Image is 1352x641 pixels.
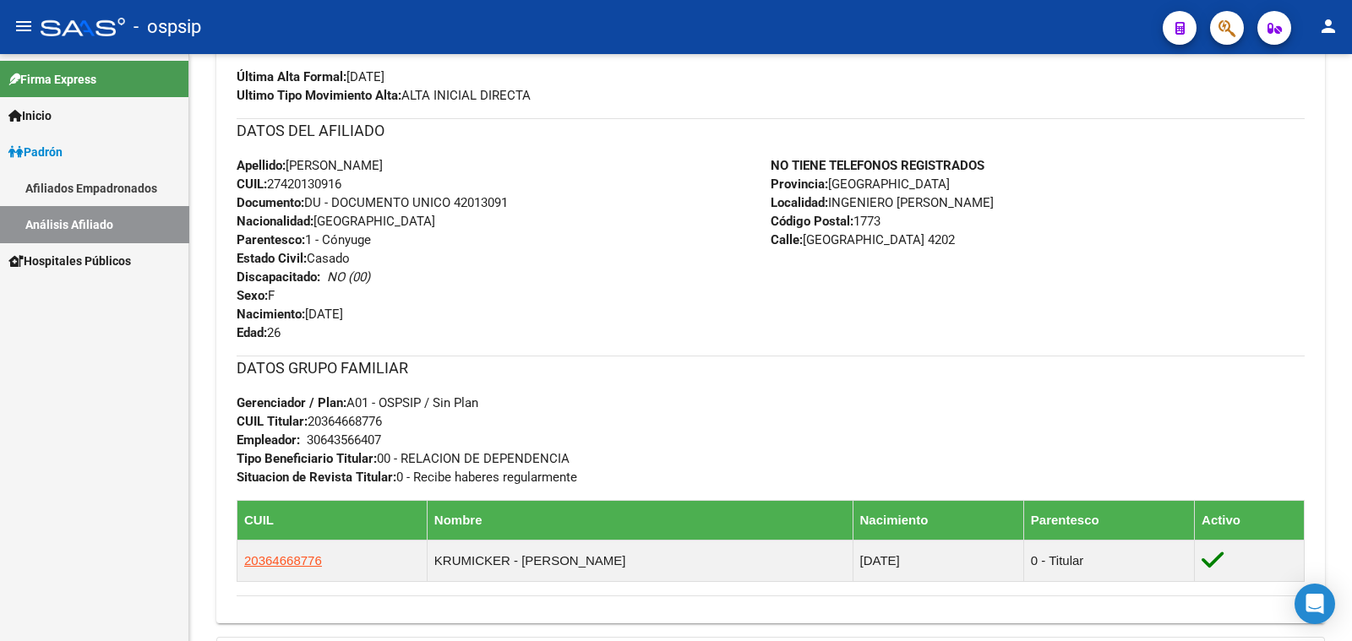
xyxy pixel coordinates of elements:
[237,470,577,485] span: 0 - Recibe haberes regularmente
[134,8,201,46] span: - ospsip
[771,177,950,192] span: [GEOGRAPHIC_DATA]
[771,177,828,192] strong: Provincia:
[237,451,570,466] span: 00 - RELACION DE DEPENDENCIA
[237,119,1305,143] h3: DATOS DEL AFILIADO
[1023,500,1194,540] th: Parentesco
[8,70,96,89] span: Firma Express
[307,431,381,449] div: 30643566407
[237,432,300,448] strong: Empleador:
[237,307,343,322] span: [DATE]
[244,553,322,568] span: 20364668776
[771,214,853,229] strong: Código Postal:
[8,252,131,270] span: Hospitales Públicos
[427,500,853,540] th: Nombre
[237,307,305,322] strong: Nacimiento:
[237,251,350,266] span: Casado
[771,232,955,247] span: [GEOGRAPHIC_DATA] 4202
[237,414,308,429] strong: CUIL Titular:
[237,325,281,340] span: 26
[237,195,508,210] span: DU - DOCUMENTO UNICO 42013091
[237,214,313,229] strong: Nacionalidad:
[771,158,984,173] strong: NO TIENE TELEFONOS REGISTRADOS
[237,88,531,103] span: ALTA INICIAL DIRECTA
[237,195,304,210] strong: Documento:
[237,395,478,410] span: A01 - OSPSIP / Sin Plan
[1195,500,1305,540] th: Activo
[237,269,320,285] strong: Discapacitado:
[237,325,267,340] strong: Edad:
[427,540,853,581] td: KRUMICKER - [PERSON_NAME]
[237,177,267,192] strong: CUIL:
[327,269,370,285] i: NO (00)
[237,88,401,103] strong: Ultimo Tipo Movimiento Alta:
[237,451,377,466] strong: Tipo Beneficiario Titular:
[237,414,382,429] span: 20364668776
[853,500,1023,540] th: Nacimiento
[237,177,341,192] span: 27420130916
[237,69,384,84] span: [DATE]
[237,470,396,485] strong: Situacion de Revista Titular:
[237,288,268,303] strong: Sexo:
[237,232,305,247] strong: Parentesco:
[8,143,63,161] span: Padrón
[1023,540,1194,581] td: 0 - Titular
[237,214,435,229] span: [GEOGRAPHIC_DATA]
[237,69,346,84] strong: Última Alta Formal:
[771,214,880,229] span: 1773
[853,540,1023,581] td: [DATE]
[237,288,275,303] span: F
[237,395,346,410] strong: Gerenciador / Plan:
[771,195,994,210] span: INGENIERO [PERSON_NAME]
[237,232,371,247] span: 1 - Cónyuge
[1295,584,1335,624] div: Open Intercom Messenger
[771,195,828,210] strong: Localidad:
[771,232,803,247] strong: Calle:
[237,158,286,173] strong: Apellido:
[1318,16,1338,36] mat-icon: person
[14,16,34,36] mat-icon: menu
[8,106,52,125] span: Inicio
[237,158,383,173] span: [PERSON_NAME]
[237,251,307,266] strong: Estado Civil:
[237,356,1305,380] h3: DATOS GRUPO FAMILIAR
[237,500,428,540] th: CUIL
